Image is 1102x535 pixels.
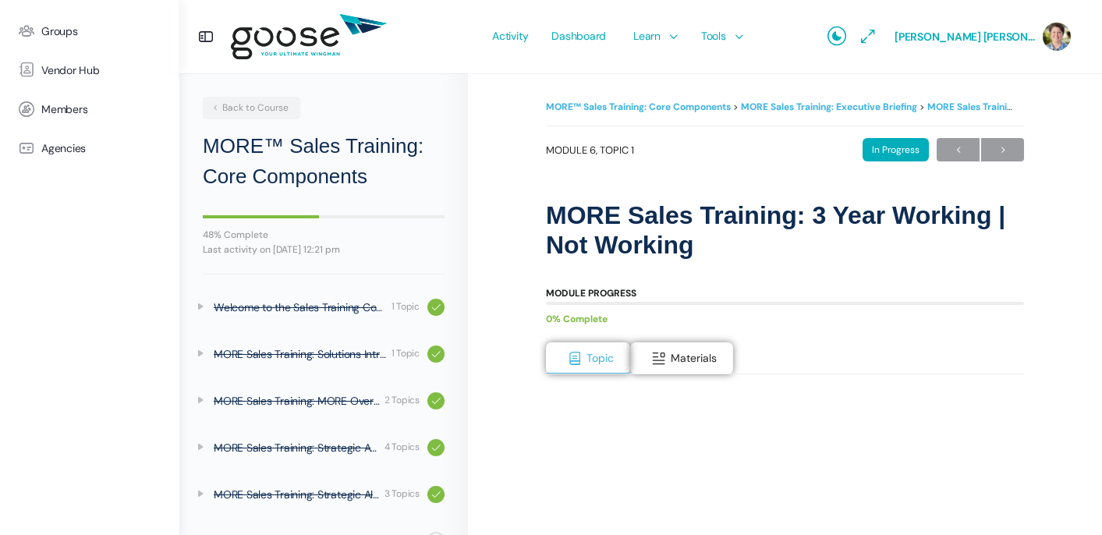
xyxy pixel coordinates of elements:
div: 2 Topics [384,393,420,408]
h2: MORE™ Sales Training: Core Components [203,131,445,192]
div: MORE Sales Training: MORE Overview [214,392,380,409]
a: Welcome to the Sales Training Course 1 Topic [179,286,468,328]
span: → [981,140,1024,161]
div: 3 Topics [384,487,420,501]
span: Topic [586,351,614,365]
a: MORE Sales Training: Strategic Alignment Plan 3 Topics [179,473,468,516]
div: 0% Complete [546,309,1008,330]
div: In Progress [863,138,929,161]
div: Welcome to the Sales Training Course [214,299,387,316]
iframe: Chat Widget [1024,460,1102,535]
a: Agencies [8,129,172,168]
div: MORE Sales Training: Strategic Analysis [214,439,380,456]
div: Last activity on [DATE] 12:21 pm [203,245,445,254]
a: MORE Sales Training: Solutions Introduced 1 Topic [179,333,468,375]
span: Module 6, Topic 1 [546,145,634,155]
div: 48% Complete [203,230,445,239]
a: MORE Sales Training: MORE Overview 2 Topics [179,380,468,422]
div: MORE Sales Training: Solutions Introduced [214,345,387,363]
span: Agencies [41,142,86,155]
div: Module Progress [546,289,636,298]
div: 4 Topics [384,440,420,455]
h1: MORE Sales Training: 3 Year Working | Not Working [546,200,1024,260]
span: ← [937,140,980,161]
div: 1 Topic [392,299,420,314]
span: Materials [671,351,717,365]
div: 1 Topic [392,346,420,361]
a: MORE Sales Training: Strategic Analysis 4 Topics [179,427,468,469]
a: ←Previous [937,138,980,161]
div: MORE Sales Training: Strategic Alignment Plan [214,486,380,503]
a: Next→ [981,138,1024,161]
